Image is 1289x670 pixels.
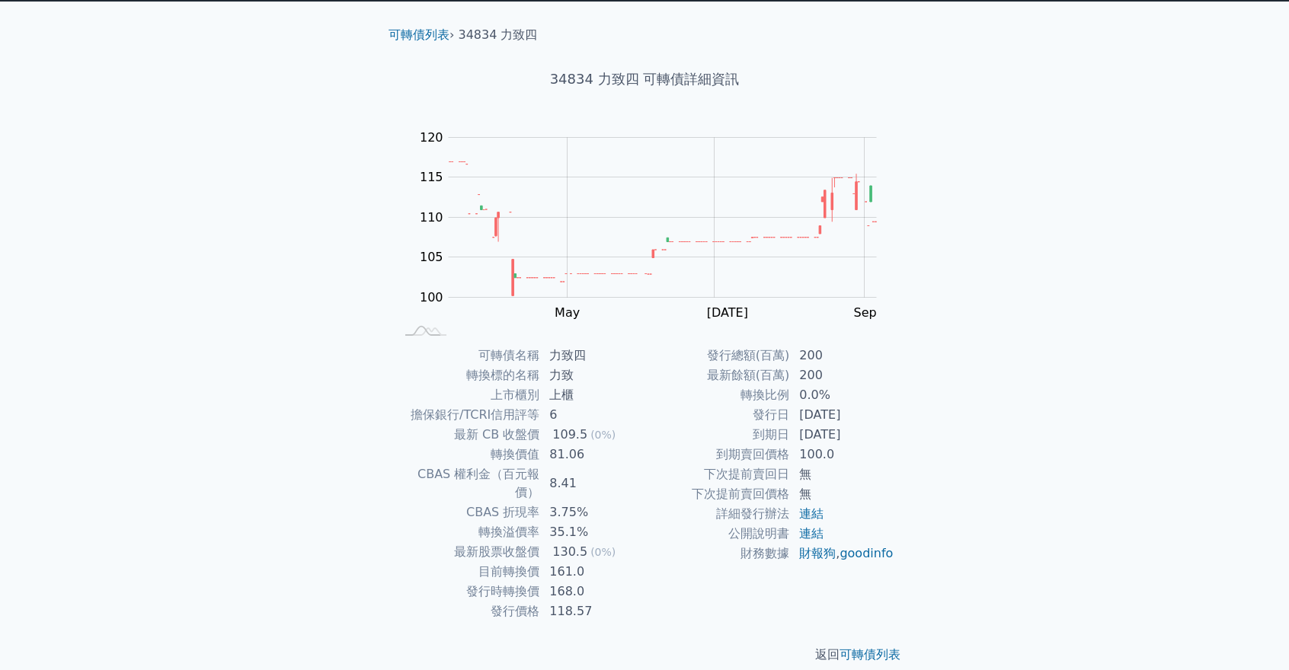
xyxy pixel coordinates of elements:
a: 連結 [799,526,824,541]
td: 目前轉換價 [395,562,540,582]
a: 可轉債列表 [840,647,900,662]
td: 8.41 [540,464,644,502]
tspan: 105 [420,250,443,264]
a: goodinfo [840,546,893,560]
span: (0%) [590,546,616,558]
td: 可轉債名稱 [395,346,540,365]
td: 財務數據 [644,544,790,563]
td: 公開說明書 [644,524,790,544]
td: [DATE] [790,425,894,445]
td: 下次提前賣回日 [644,464,790,484]
a: 可轉債列表 [389,27,449,42]
td: CBAS 折現率 [395,502,540,522]
tspan: 115 [420,170,443,184]
td: 0.0% [790,385,894,405]
td: 擔保銀行/TCRI信用評等 [395,405,540,425]
tspan: 100 [420,290,443,305]
td: CBAS 權利金（百元報價） [395,464,540,502]
td: 35.1% [540,522,644,542]
td: 無 [790,464,894,484]
a: 財報狗 [799,546,836,560]
td: 最新 CB 收盤價 [395,425,540,445]
div: 109.5 [549,426,590,444]
td: 最新餘額(百萬) [644,365,790,385]
td: 118.57 [540,601,644,621]
td: 81.06 [540,445,644,464]
td: 100.0 [790,445,894,464]
span: (0%) [590,429,616,441]
td: 到期日 [644,425,790,445]
tspan: 110 [420,210,443,225]
a: 連結 [799,506,824,521]
td: 發行日 [644,405,790,425]
td: 最新股票收盤價 [395,542,540,562]
td: 力致四 [540,346,644,365]
td: 上市櫃別 [395,385,540,405]
td: 轉換標的名稱 [395,365,540,385]
g: Chart [412,130,900,320]
td: 力致 [540,365,644,385]
td: 轉換比例 [644,385,790,405]
td: 161.0 [540,562,644,582]
td: 200 [790,365,894,385]
li: 34834 力致四 [459,26,538,44]
tspan: [DATE] [707,305,748,320]
td: , [790,544,894,563]
p: 返回 [376,646,913,664]
td: 轉換溢價率 [395,522,540,542]
td: 發行總額(百萬) [644,346,790,365]
td: 詳細發行辦法 [644,504,790,524]
td: 200 [790,346,894,365]
iframe: Chat Widget [1213,597,1289,670]
td: 無 [790,484,894,504]
div: 130.5 [549,543,590,561]
td: 到期賣回價格 [644,445,790,464]
td: 3.75% [540,502,644,522]
td: 上櫃 [540,385,644,405]
li: › [389,26,454,44]
td: 下次提前賣回價格 [644,484,790,504]
td: 6 [540,405,644,425]
h1: 34834 力致四 可轉債詳細資訊 [376,69,913,90]
td: [DATE] [790,405,894,425]
td: 發行時轉換價 [395,582,540,601]
div: 聊天小工具 [1213,597,1289,670]
tspan: Sep [854,305,877,320]
td: 發行價格 [395,601,540,621]
tspan: 120 [420,130,443,145]
td: 轉換價值 [395,445,540,464]
td: 168.0 [540,582,644,601]
tspan: May [555,305,580,320]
